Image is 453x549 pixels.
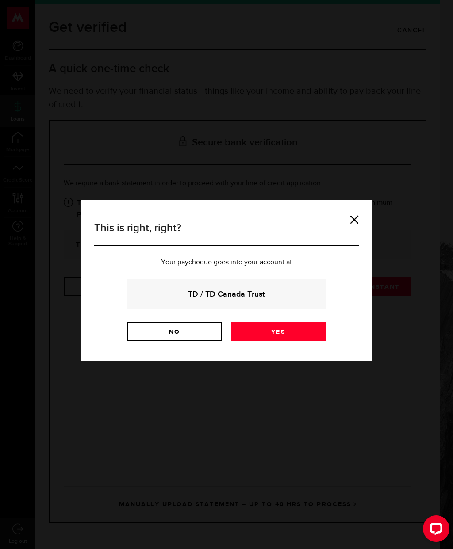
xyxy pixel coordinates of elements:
a: No [127,322,222,341]
a: Yes [231,322,326,341]
iframe: LiveChat chat widget [416,512,453,549]
p: Your paycheque goes into your account at [94,259,359,266]
strong: TD / TD Canada Trust [139,288,314,300]
h3: This is right, right? [94,220,359,246]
